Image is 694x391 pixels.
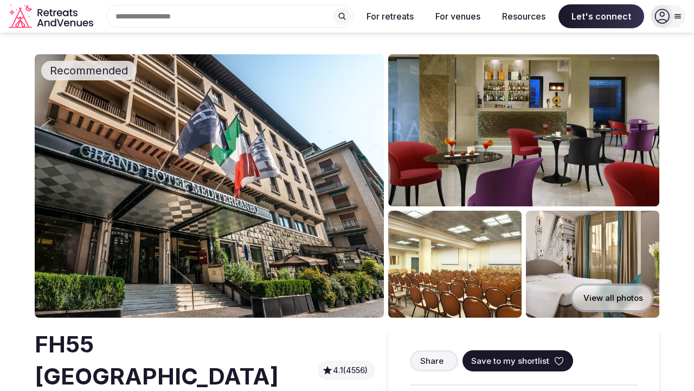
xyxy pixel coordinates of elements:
[9,4,95,29] svg: Retreats and Venues company logo
[462,350,573,371] button: Save to my shortlist
[558,4,644,28] span: Let's connect
[35,54,384,318] img: Venue cover photo
[471,355,549,367] span: Save to my shortlist
[358,4,422,28] button: For retreats
[322,365,371,376] button: 4.1(4556)
[41,61,137,80] div: Recommended
[46,63,132,78] span: Recommended
[388,211,522,318] img: Venue gallery photo
[388,54,659,206] img: Venue gallery photo
[9,4,95,29] a: Visit the homepage
[420,355,444,367] span: Share
[570,283,654,312] button: View all photos
[410,350,458,371] button: Share
[526,211,659,318] img: Venue gallery photo
[427,4,489,28] button: For venues
[493,4,554,28] button: Resources
[333,365,368,376] span: 4.1 (4556)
